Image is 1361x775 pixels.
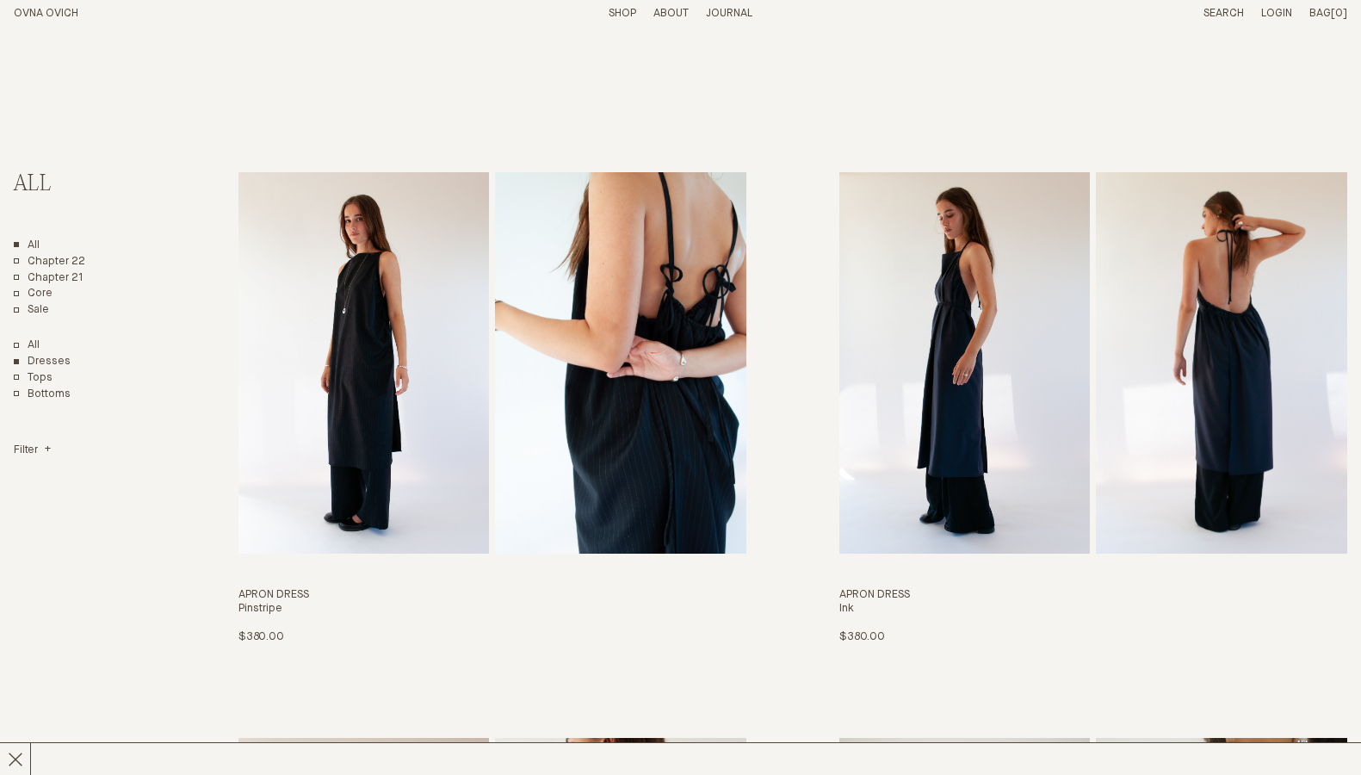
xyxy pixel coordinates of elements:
a: Login [1261,8,1292,19]
h3: Apron Dress [839,588,1347,603]
h4: Ink [839,602,1347,617]
a: Dresses [14,355,71,369]
a: Sale [14,303,49,318]
span: [0] [1331,8,1347,19]
h3: Apron Dress [238,588,746,603]
a: Bottoms [14,387,71,402]
a: Core [14,287,53,301]
img: Apron Dress [839,172,1091,554]
h2: All [14,172,169,197]
h4: Pinstripe [238,602,746,617]
img: Apron Dress [238,172,490,554]
summary: About [653,7,689,22]
summary: Filter [14,443,51,458]
a: Search [1203,8,1244,19]
span: $380.00 [839,631,885,642]
a: Tops [14,371,53,386]
a: Shop [609,8,636,19]
span: $380.00 [238,631,284,642]
a: Home [14,8,78,19]
span: Bag [1309,8,1331,19]
a: Apron Dress [839,172,1347,645]
a: Apron Dress [238,172,746,645]
a: All [14,239,40,253]
a: Chapter 21 [14,271,84,286]
a: Show All [14,338,40,353]
a: Journal [706,8,752,19]
a: Chapter 22 [14,255,85,270]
